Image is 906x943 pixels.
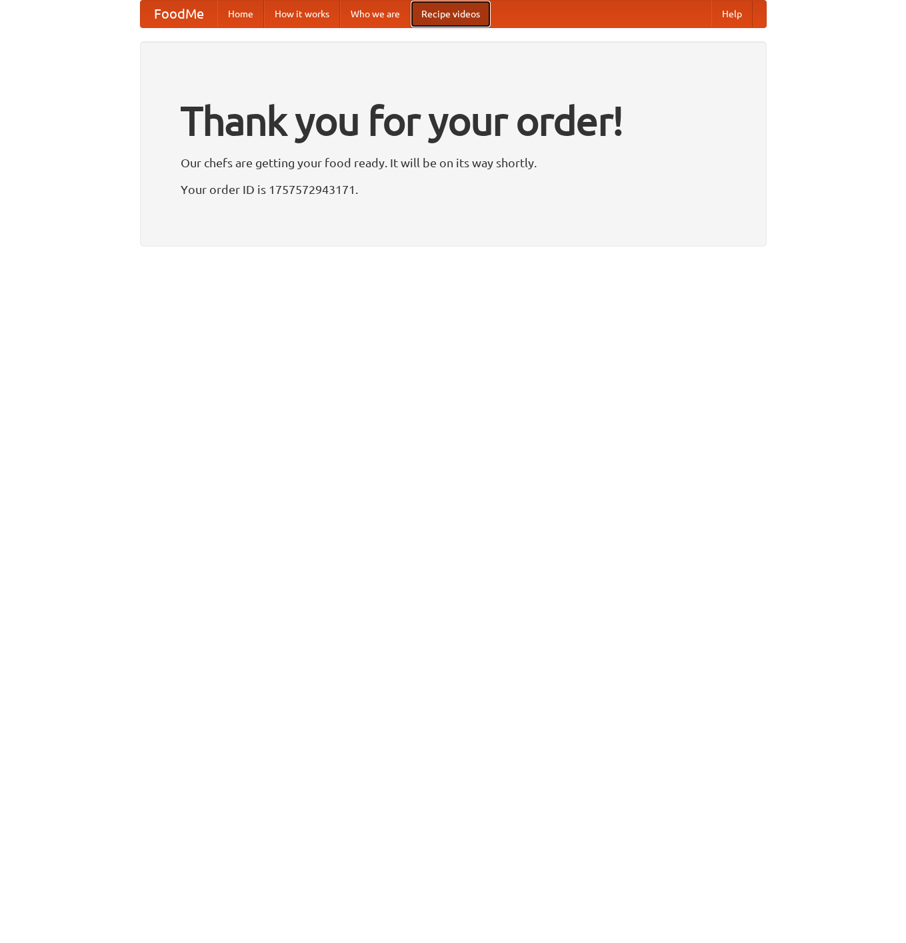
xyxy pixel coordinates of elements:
[217,1,264,27] a: Home
[711,1,753,27] a: Help
[141,1,217,27] a: FoodMe
[264,1,340,27] a: How it works
[181,153,726,173] p: Our chefs are getting your food ready. It will be on its way shortly.
[340,1,411,27] a: Who we are
[411,1,491,27] a: Recipe videos
[181,89,726,153] h1: Thank you for your order!
[181,179,726,199] p: Your order ID is 1757572943171.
